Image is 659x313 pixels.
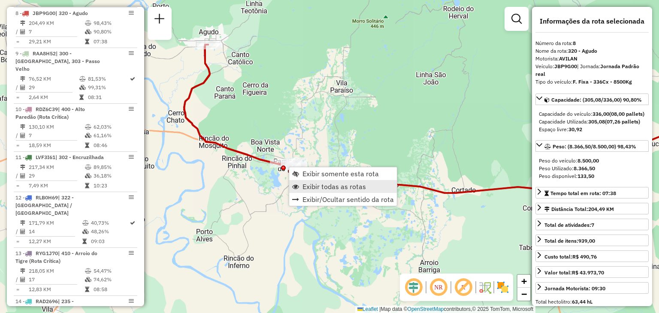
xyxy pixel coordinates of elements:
div: Distância Total: [544,205,614,213]
i: % de utilização da cubagem [85,133,91,138]
i: Distância Total [20,220,25,226]
td: / [15,83,20,92]
span: 14 - [15,298,74,312]
span: 13 - [15,250,97,264]
strong: 8.500,00 [577,157,599,164]
span: Peso: (8.366,50/8.500,00) 98,43% [553,143,636,150]
h4: Informações da rota selecionada [535,17,649,25]
span: | 400 - Alto Paredão (Rota Crítica) [15,106,85,120]
span: 11 - [15,154,104,160]
a: Valor total:R$ 43.973,70 [535,266,649,278]
div: Nome da rota: [535,47,649,55]
td: 2,64 KM [28,93,79,102]
span: Tempo total em rota: 07:38 [550,190,616,196]
i: Total de Atividades [20,229,25,234]
strong: 8 [573,40,576,46]
div: Capacidade do veículo: [539,110,645,118]
span: Total de atividades: [544,222,594,228]
i: Tempo total em rota [85,143,89,148]
strong: 305,08 [588,118,605,125]
a: Custo total:R$ 490,76 [535,250,649,262]
span: RLB0H69 [36,194,58,201]
span: Capacidade: (305,08/336,00) 90,80% [551,96,642,103]
a: Capacidade: (305,08/336,00) 90,80% [535,93,649,105]
i: Tempo total em rota [85,183,89,188]
span: | 320 - Agudo [55,10,88,16]
td: 29 [28,172,85,180]
a: Total de atividades:7 [535,219,649,230]
strong: 939,00 [578,238,595,244]
span: 10 - [15,106,85,120]
i: Total de Atividades [20,173,25,178]
td: = [15,285,20,294]
span: | [379,306,381,312]
div: Motorista: [535,55,649,63]
img: Fluxo de ruas [478,280,492,294]
i: % de utilização do peso [85,165,91,170]
td: 7,49 KM [28,181,85,190]
td: / [15,131,20,140]
span: Exibir/Ocultar sentido da rota [302,196,394,203]
td: 217,34 KM [28,163,85,172]
em: Opções [129,195,134,200]
a: Total de itens:939,00 [535,235,649,246]
strong: (08,00 pallets) [609,111,644,117]
td: 08:58 [93,285,134,294]
i: Tempo total em rota [85,39,89,44]
span: 9 - [15,50,100,72]
td: 48,26% [91,227,129,236]
td: 18,59 KM [28,141,85,150]
span: + [521,276,527,286]
span: RAD2696 [36,298,58,304]
strong: 63,44 hL [572,298,592,305]
strong: 320 - Agudo [568,48,597,54]
div: Veículo: [535,63,649,78]
span: | 300 - [GEOGRAPHIC_DATA], 303 - Passo Velho [15,50,100,72]
td: 7 [28,27,85,36]
i: % de utilização da cubagem [82,229,89,234]
a: Jornada Motorista: 09:30 [535,282,649,294]
li: Exibir/Ocultar sentido da rota [289,193,397,206]
span: Peso do veículo: [539,157,599,164]
i: Distância Total [20,124,25,129]
div: Número da rota: [535,39,649,47]
span: JBP9G00 [33,10,55,16]
span: Ocultar NR [428,277,449,298]
td: 10:23 [93,181,134,190]
span: RDZ6C39 [36,106,58,112]
i: % de utilização da cubagem [79,85,86,90]
i: Tempo total em rota [79,95,84,100]
em: Opções [129,250,134,256]
i: Distância Total [20,76,25,81]
td: 76,52 KM [28,75,79,83]
i: Rota otimizada [130,76,135,81]
strong: 7 [591,222,594,228]
a: Peso: (8.366,50/8.500,00) 98,43% [535,140,649,152]
td: = [15,93,20,102]
span: RAA8H52 [33,50,56,57]
i: Distância Total [20,165,25,170]
td: 61,16% [93,131,134,140]
i: Tempo total em rota [85,287,89,292]
td: 09:03 [91,237,129,246]
span: | 322 - [GEOGRAPHIC_DATA] / [GEOGRAPHIC_DATA] [15,194,74,216]
td: = [15,141,20,150]
td: 07:38 [93,37,134,46]
div: Total hectolitro: [535,298,649,306]
em: Opções [129,10,134,15]
em: Opções [129,51,134,56]
div: Peso Utilizado: [539,165,645,172]
div: Peso disponível: [539,172,645,180]
span: LVF3I61 [36,154,55,160]
td: 74,62% [93,275,134,284]
strong: (07,26 pallets) [605,118,640,125]
td: = [15,181,20,190]
td: 218,05 KM [28,267,85,275]
a: Zoom in [517,275,530,288]
i: Tempo total em rota [82,239,87,244]
span: Exibir todas as rotas [302,183,366,190]
div: Valor total: [544,269,604,277]
strong: 30,92 [568,126,582,132]
i: % de utilização da cubagem [85,173,91,178]
i: Rota otimizada [130,220,135,226]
